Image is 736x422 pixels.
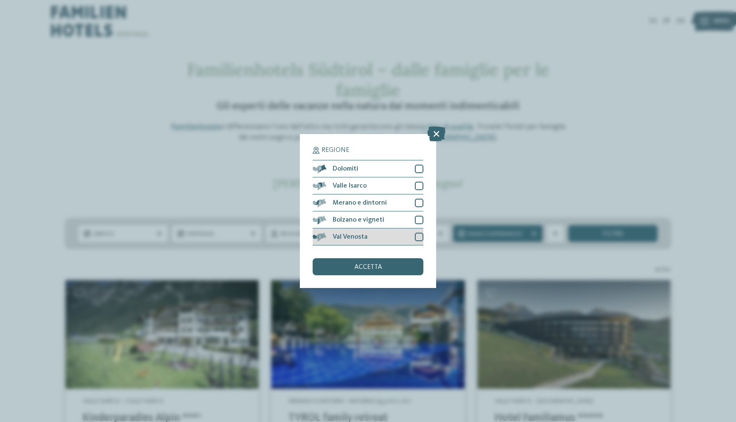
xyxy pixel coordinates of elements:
span: Merano e dintorni [333,200,387,206]
span: Val Venosta [333,234,368,240]
span: Regione [322,147,349,154]
span: Dolomiti [333,165,358,172]
span: Valle Isarco [333,182,367,189]
span: accetta [354,264,382,271]
span: Bolzano e vigneti [333,217,384,223]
